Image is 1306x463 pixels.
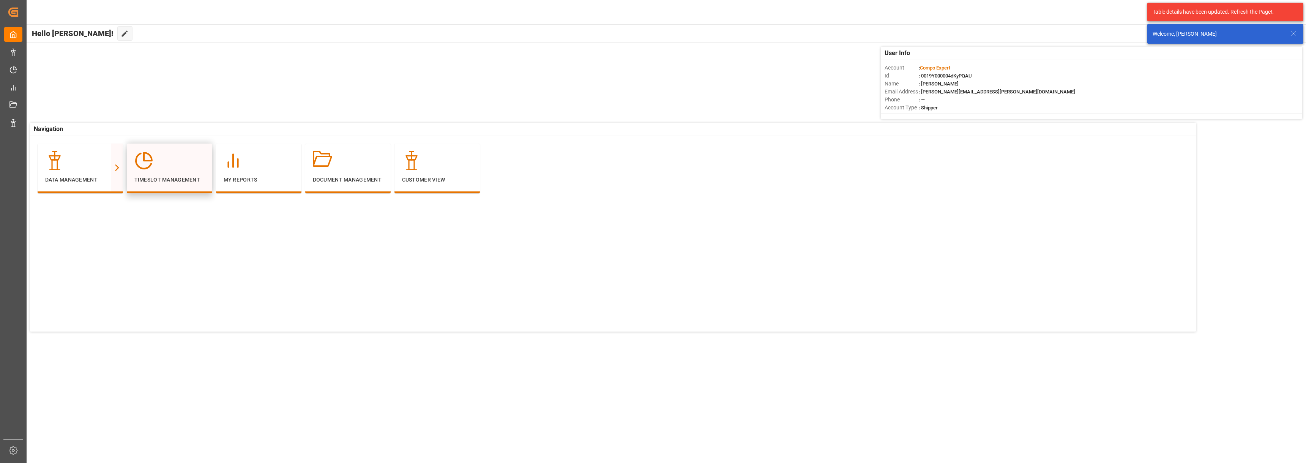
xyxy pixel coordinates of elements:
[885,49,910,58] span: User Info
[224,176,294,184] p: My Reports
[885,72,919,80] span: Id
[885,80,919,88] span: Name
[919,65,950,71] span: :
[313,176,383,184] p: Document Management
[45,176,115,184] p: Data Management
[919,73,972,79] span: : 0019Y000004dKyPQAU
[919,81,959,87] span: : [PERSON_NAME]
[1153,8,1292,16] div: Table details have been updated. Refresh the Page!.
[885,88,919,96] span: Email Address
[32,26,114,41] span: Hello [PERSON_NAME]!
[134,176,205,184] p: Timeslot Management
[885,104,919,112] span: Account Type
[1153,30,1283,38] div: Welcome, [PERSON_NAME]
[920,65,950,71] span: Compo Expert
[34,125,63,134] span: Navigation
[919,97,925,103] span: : —
[885,64,919,72] span: Account
[885,96,919,104] span: Phone
[919,105,938,111] span: : Shipper
[402,176,472,184] p: Customer View
[919,89,1075,95] span: : [PERSON_NAME][EMAIL_ADDRESS][PERSON_NAME][DOMAIN_NAME]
